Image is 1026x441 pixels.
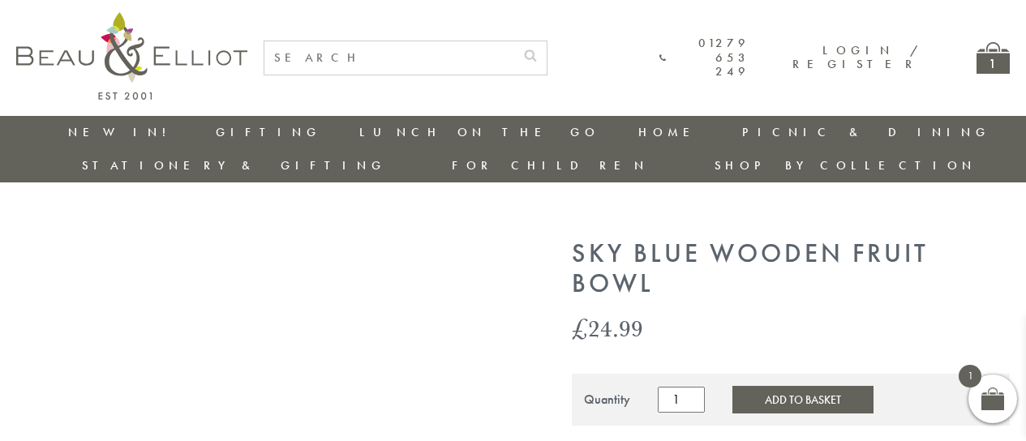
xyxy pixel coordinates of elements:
[452,157,649,173] a: For Children
[742,124,990,140] a: Picnic & Dining
[216,124,321,140] a: Gifting
[584,392,630,407] div: Quantity
[792,42,920,72] a: Login / Register
[977,42,1010,74] a: 1
[68,124,177,140] a: New in!
[572,311,588,345] span: £
[659,36,749,79] a: 01279 653 249
[359,124,599,140] a: Lunch On The Go
[82,157,386,173] a: Stationery & Gifting
[732,386,874,413] button: Add to Basket
[715,157,977,173] a: Shop by collection
[959,365,981,387] span: 1
[264,41,514,75] input: SEARCH
[572,239,1010,299] h1: Sky Blue Wooden Fruit Bowl
[16,12,247,100] img: logo
[658,387,705,413] input: Product quantity
[572,311,643,345] bdi: 24.99
[638,124,703,140] a: Home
